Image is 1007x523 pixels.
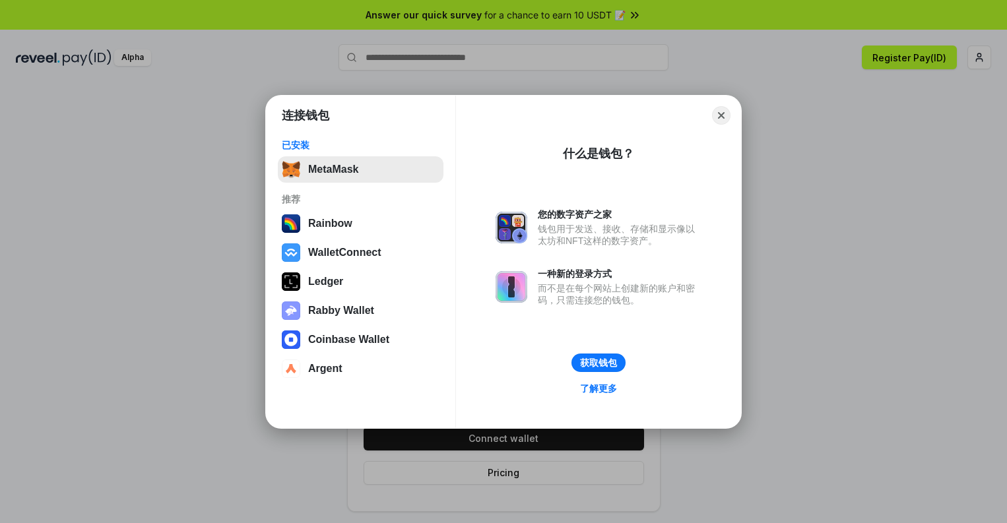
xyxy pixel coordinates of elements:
div: 而不是在每个网站上创建新的账户和密码，只需连接您的钱包。 [538,282,701,306]
div: Coinbase Wallet [308,334,389,346]
button: MetaMask [278,156,443,183]
button: Coinbase Wallet [278,326,443,353]
div: 钱包用于发送、接收、存储和显示像以太坊和NFT这样的数字资产。 [538,223,701,247]
button: 获取钱包 [571,354,626,372]
div: 推荐 [282,193,439,205]
img: svg+xml,%3Csvg%20width%3D%2228%22%20height%3D%2228%22%20viewBox%3D%220%200%2028%2028%22%20fill%3D... [282,359,300,378]
button: Rainbow [278,210,443,237]
button: WalletConnect [278,239,443,266]
img: svg+xml,%3Csvg%20width%3D%2228%22%20height%3D%2228%22%20viewBox%3D%220%200%2028%2028%22%20fill%3D... [282,330,300,349]
img: svg+xml,%3Csvg%20xmlns%3D%22http%3A%2F%2Fwww.w3.org%2F2000%2Fsvg%22%20fill%3D%22none%22%20viewBox... [496,212,527,243]
button: Close [712,106,731,125]
img: svg+xml,%3Csvg%20width%3D%22120%22%20height%3D%22120%22%20viewBox%3D%220%200%20120%20120%22%20fil... [282,214,300,233]
img: svg+xml,%3Csvg%20width%3D%2228%22%20height%3D%2228%22%20viewBox%3D%220%200%2028%2028%22%20fill%3D... [282,243,300,262]
div: 已安装 [282,139,439,151]
div: Rabby Wallet [308,305,374,317]
button: Argent [278,355,443,382]
div: 了解更多 [580,383,617,394]
div: 什么是钱包？ [563,146,634,162]
img: svg+xml,%3Csvg%20xmlns%3D%22http%3A%2F%2Fwww.w3.org%2F2000%2Fsvg%22%20fill%3D%22none%22%20viewBox... [496,271,527,303]
img: svg+xml,%3Csvg%20xmlns%3D%22http%3A%2F%2Fwww.w3.org%2F2000%2Fsvg%22%20fill%3D%22none%22%20viewBox... [282,301,300,320]
div: Rainbow [308,218,352,230]
div: 一种新的登录方式 [538,268,701,280]
div: 获取钱包 [580,357,617,369]
a: 了解更多 [572,380,625,397]
div: MetaMask [308,164,358,175]
div: WalletConnect [308,247,381,259]
img: svg+xml,%3Csvg%20fill%3D%22none%22%20height%3D%2233%22%20viewBox%3D%220%200%2035%2033%22%20width%... [282,160,300,179]
h1: 连接钱包 [282,108,329,123]
button: Ledger [278,268,443,295]
img: svg+xml,%3Csvg%20xmlns%3D%22http%3A%2F%2Fwww.w3.org%2F2000%2Fsvg%22%20width%3D%2228%22%20height%3... [282,272,300,291]
div: Ledger [308,276,343,288]
button: Rabby Wallet [278,297,443,324]
div: 您的数字资产之家 [538,208,701,220]
div: Argent [308,363,342,375]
